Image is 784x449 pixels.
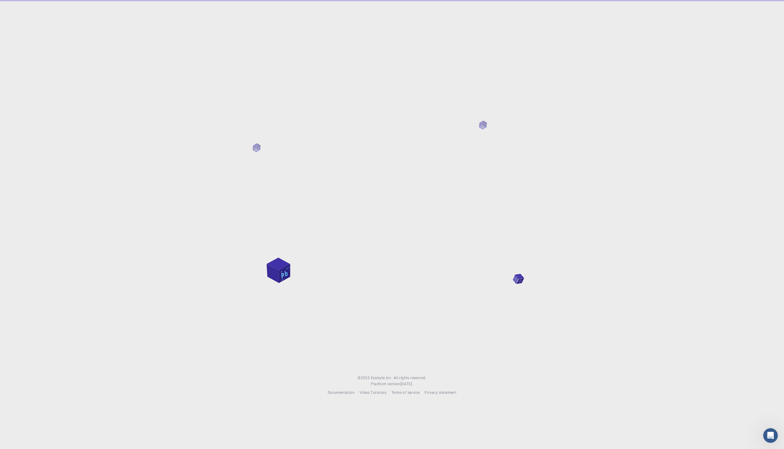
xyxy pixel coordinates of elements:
span: Exabyte Inc. [371,375,392,380]
a: Exabyte Inc. [371,375,392,381]
span: © 2025 [358,375,371,381]
span: Video Tutorials [360,390,386,395]
span: [DATE] . [400,381,413,386]
span: All rights reserved. [394,375,426,381]
span: Support [12,4,34,10]
span: Privacy statement [424,390,456,395]
a: Privacy statement [424,390,456,396]
a: Documentation [328,390,355,396]
a: Video Tutorials [360,390,386,396]
iframe: Intercom live chat [763,428,778,443]
span: Documentation [328,390,355,395]
span: Platform version [371,381,400,387]
a: Terms of service [391,390,420,396]
span: Terms of service [391,390,420,395]
a: [DATE]. [400,381,413,387]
